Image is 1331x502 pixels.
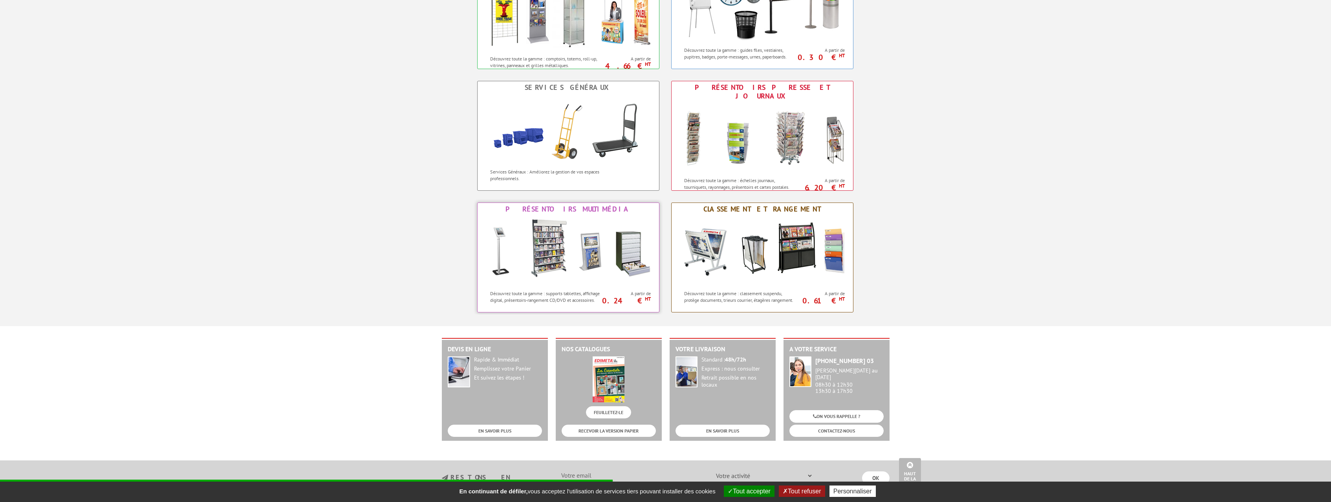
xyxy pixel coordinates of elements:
[474,356,542,363] div: Rapide & Immédiat
[684,47,796,60] p: Découvrez toute la gamme : guides files, vestiaires, pupitres, badges, porte-messages, urnes, pap...
[448,356,470,387] img: widget-devis.jpg
[477,81,659,191] a: Services Généraux Services Généraux Services Généraux : Améliorez la gestion de vos espaces profe...
[593,356,624,402] img: edimeta.jpeg
[795,185,845,190] p: 6.20 €
[789,346,884,353] h2: A votre service
[676,215,849,286] img: Classement et Rangement
[586,406,631,418] a: FEUILLETEZ-LE
[459,488,527,495] strong: En continuant de défiler,
[676,356,698,387] img: widget-livraison.jpg
[725,356,746,363] strong: 48h/72h
[442,475,448,481] img: newsletter.jpg
[448,425,542,437] a: EN SAVOIR PLUS
[601,298,651,303] p: 0.24 €
[482,215,655,286] img: Présentoirs Multimédia
[829,486,876,497] button: Personnaliser (fenêtre modale)
[779,486,825,497] button: Tout refuser
[798,290,845,297] span: A partir de
[490,168,602,182] p: Services Généraux : Améliorez la gestion de vos espaces professionnels.
[455,488,719,495] span: vous acceptez l'utilisation de services tiers pouvant installer des cookies
[684,177,796,190] p: Découvrez toute la gamme : échelles journaux, tourniquets, rayonnages, présentoirs et cartes post...
[442,474,545,488] h3: restons en contact
[676,346,770,353] h2: Votre livraison
[490,55,602,69] p: Découvrez toute la gamme : comptoirs, totems, roll-up, vitrines, panneaux et grilles métalliques.
[789,410,884,422] a: ON VOUS RAPPELLE ?
[798,47,845,53] span: A partir de
[676,425,770,437] a: EN SAVOIR PLUS
[448,346,542,353] h2: Devis en ligne
[474,365,542,372] div: Remplissez votre Panier
[839,183,845,189] sup: HT
[604,290,651,297] span: A partir de
[562,425,656,437] a: RECEVOIR LA VERSION PAPIER
[899,458,921,490] a: Haut de la page
[601,64,651,68] p: 4.66 €
[645,61,651,68] sup: HT
[474,374,542,382] div: Et suivez les étapes !
[674,83,851,100] div: Présentoirs Presse et Journaux
[815,357,874,365] strong: [PHONE_NUMBER] 03
[701,374,770,389] div: Retrait possible en nos locaux
[562,346,656,353] h2: Nos catalogues
[701,356,770,363] div: Standard :
[676,102,849,173] img: Présentoirs Presse et Journaux
[862,471,890,485] input: OK
[557,469,698,482] input: Votre email
[671,81,853,191] a: Présentoirs Presse et Journaux Présentoirs Presse et Journaux Découvrez toute la gamme : échelles...
[490,290,602,303] p: Découvrez toute la gamme : supports tablettes, affichage digital, présentoirs-rangement CD/DVD et...
[684,290,796,303] p: Découvrez toute la gamme : classement suspendu, protège documents, trieurs courrier, étagères ran...
[789,356,811,387] img: widget-service.jpg
[724,486,774,497] button: Tout accepter
[815,367,884,394] div: 08h30 à 12h30 13h30 à 17h30
[701,365,770,372] div: Express : nous consulter
[815,367,884,381] div: [PERSON_NAME][DATE] au [DATE]
[674,205,851,214] div: Classement et Rangement
[798,177,845,184] span: A partir de
[839,296,845,302] sup: HT
[477,203,659,312] a: Présentoirs Multimédia Présentoirs Multimédia Découvrez toute la gamme : supports tablettes, affi...
[789,425,884,437] a: CONTACTEZ-NOUS
[480,83,657,92] div: Services Généraux
[480,205,657,214] div: Présentoirs Multimédia
[839,52,845,59] sup: HT
[482,94,655,164] img: Services Généraux
[671,203,853,312] a: Classement et Rangement Classement et Rangement Découvrez toute la gamme : classement suspendu, p...
[645,296,651,302] sup: HT
[604,56,651,62] span: A partir de
[795,298,845,303] p: 0.61 €
[795,55,845,60] p: 0.30 €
